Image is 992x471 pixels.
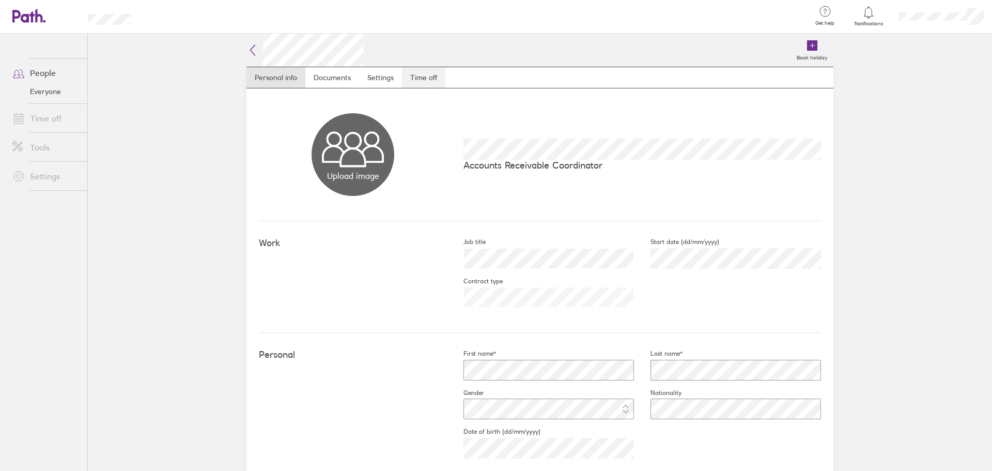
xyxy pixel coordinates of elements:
[402,67,445,88] a: Time off
[246,67,305,88] a: Personal info
[791,52,833,61] label: Book holiday
[4,83,87,100] a: Everyone
[259,350,447,360] h4: Personal
[259,238,447,249] h4: Work
[4,108,87,129] a: Time off
[634,389,681,397] label: Nationality
[447,428,540,436] label: Date of birth (dd/mm/yyyy)
[852,21,886,27] span: Notifications
[463,160,821,171] p: Accounts Receivable Coordinator
[4,137,87,158] a: Tools
[447,277,503,285] label: Contract type
[808,20,842,26] span: Get help
[4,166,87,187] a: Settings
[791,34,833,67] a: Book holiday
[4,63,87,83] a: People
[634,350,683,358] label: Last name*
[634,238,719,246] label: Start date (dd/mm/yyyy)
[359,67,402,88] a: Settings
[447,238,486,246] label: Job title
[447,389,484,397] label: Gender
[305,67,359,88] a: Documents
[447,350,496,358] label: First name*
[852,5,886,27] a: Notifications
